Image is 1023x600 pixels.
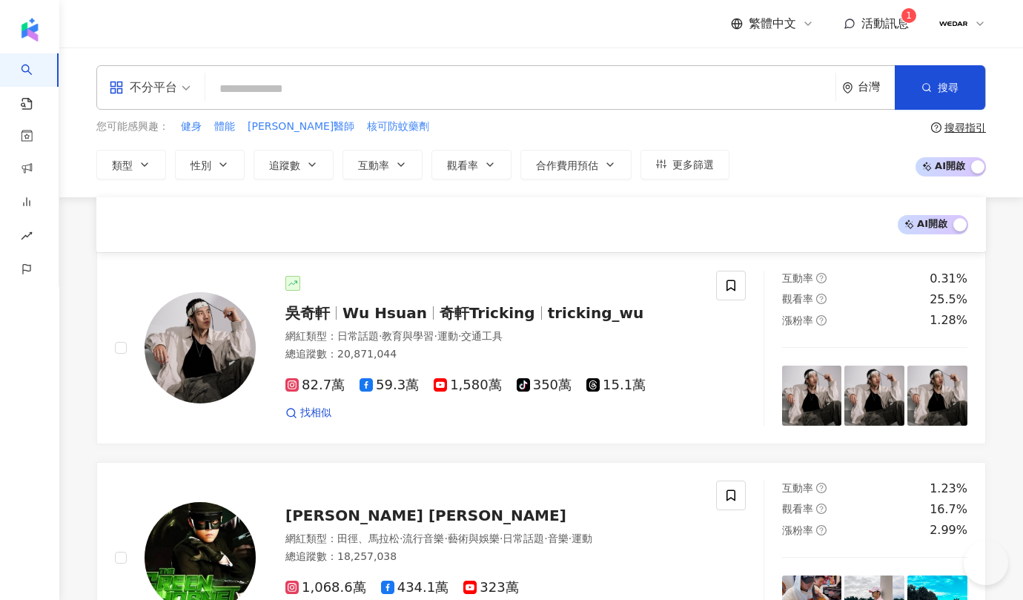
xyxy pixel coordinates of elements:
[285,532,698,547] div: 網紅類型 ：
[548,533,569,544] span: 音樂
[381,580,449,596] span: 434.1萬
[248,119,354,134] span: [PERSON_NAME]醫師
[447,159,478,171] span: 觀看率
[337,330,379,342] span: 日常話題
[816,504,827,514] span: question-circle
[360,378,419,393] span: 59.3萬
[907,366,967,426] img: post-image
[930,522,967,538] div: 2.99%
[939,10,967,38] img: 07016.png
[782,503,813,515] span: 觀看率
[544,533,547,544] span: ·
[572,533,592,544] span: 運動
[931,122,941,133] span: question-circle
[382,330,434,342] span: 教育與學習
[285,507,566,524] span: [PERSON_NAME] [PERSON_NAME]
[342,150,423,179] button: 互動率
[782,482,813,494] span: 互動率
[109,80,124,95] span: appstore
[285,406,331,421] a: 找相似
[285,347,698,362] div: 總追蹤數 ： 20,871,044
[254,150,334,179] button: 追蹤數
[285,550,698,564] div: 總追蹤數 ： 18,257,038
[96,252,986,444] a: KOL Avatar吳奇軒Wu Hsuan奇軒Trickingtricking_wu網紅類型：日常話題·教育與學習·運動·交通工具總追蹤數：20,871,04482.7萬59.3萬1,580萬3...
[461,330,503,342] span: 交通工具
[672,159,714,171] span: 更多篩選
[96,150,166,179] button: 類型
[930,501,967,518] div: 16.7%
[366,119,430,135] button: 核可防蚊藥劑
[816,483,827,493] span: question-circle
[285,378,345,393] span: 82.7萬
[569,533,572,544] span: ·
[448,533,500,544] span: 藝術與娛樂
[96,119,169,134] span: 您可能感興趣：
[586,378,646,393] span: 15.1萬
[536,159,598,171] span: 合作費用預估
[816,273,827,283] span: question-circle
[269,159,300,171] span: 追蹤數
[403,533,444,544] span: 流行音樂
[21,221,33,254] span: rise
[181,119,202,134] span: 健身
[367,119,429,134] span: 核可防蚊藥劑
[285,580,366,596] span: 1,068.6萬
[109,76,177,99] div: 不分平台
[214,119,235,134] span: 體能
[844,366,904,426] img: post-image
[944,122,986,133] div: 搜尋指引
[503,533,544,544] span: 日常話題
[930,271,967,287] div: 0.31%
[112,159,133,171] span: 類型
[463,580,518,596] span: 323萬
[782,314,813,326] span: 漲粉率
[906,10,912,21] span: 1
[782,293,813,305] span: 觀看率
[816,315,827,326] span: question-circle
[548,304,644,322] span: tricking_wu
[444,533,447,544] span: ·
[500,533,503,544] span: ·
[285,329,698,344] div: 網紅類型 ：
[247,119,355,135] button: [PERSON_NAME]醫師
[816,294,827,304] span: question-circle
[782,272,813,284] span: 互動率
[901,8,916,23] sup: 1
[895,65,985,110] button: 搜尋
[930,312,967,329] div: 1.28%
[440,304,535,322] span: 奇軒Tricking
[175,150,245,179] button: 性別
[842,82,853,93] span: environment
[191,159,211,171] span: 性別
[337,533,400,544] span: 田徑、馬拉松
[640,150,729,179] button: 更多篩選
[930,481,967,497] div: 1.23%
[431,150,512,179] button: 觀看率
[18,18,42,42] img: logo icon
[213,119,236,135] button: 體能
[458,330,461,342] span: ·
[434,378,502,393] span: 1,580萬
[342,304,427,322] span: Wu Hsuan
[517,378,572,393] span: 350萬
[749,16,796,32] span: 繁體中文
[861,16,909,30] span: 活動訊息
[400,533,403,544] span: ·
[434,330,437,342] span: ·
[858,81,895,93] div: 台灣
[300,406,331,421] span: 找相似
[938,82,959,93] span: 搜尋
[358,159,389,171] span: 互動率
[782,524,813,536] span: 漲粉率
[930,291,967,308] div: 25.5%
[964,541,1008,585] iframe: Help Scout Beacon - Open
[816,525,827,535] span: question-circle
[437,330,458,342] span: 運動
[145,292,256,403] img: KOL Avatar
[782,366,842,426] img: post-image
[520,150,632,179] button: 合作費用預估
[21,53,50,111] a: search
[379,330,382,342] span: ·
[285,304,330,322] span: 吳奇軒
[180,119,202,135] button: 健身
